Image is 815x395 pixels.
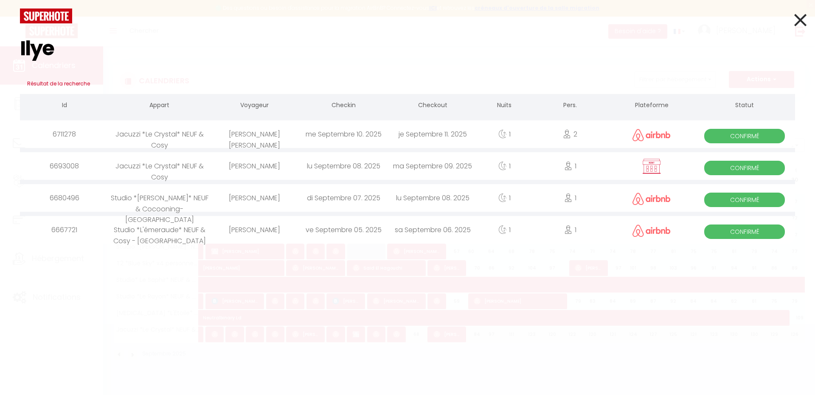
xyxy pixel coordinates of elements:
[477,216,531,244] div: 1
[704,193,785,207] span: Confirmé
[641,158,662,174] img: rent.png
[109,152,210,180] div: Jacuzzi *Le Crystal* NEUF & Cosy
[109,184,210,212] div: Studio *[PERSON_NAME]* NEUF & Cocooning- [GEOGRAPHIC_DATA]
[704,129,785,143] span: Confirmé
[299,152,388,180] div: lu Septembre 08. 2025
[299,120,388,148] div: me Septembre 10. 2025
[704,224,785,239] span: Confirmé
[477,94,531,118] th: Nuits
[477,184,531,212] div: 1
[388,152,477,180] div: ma Septembre 09. 2025
[299,216,388,244] div: ve Septembre 05. 2025
[779,357,809,389] iframe: Chat
[109,120,210,148] div: Jacuzzi *Le Crystal* NEUF & Cosy
[632,193,671,205] img: airbnb2.png
[20,23,795,74] input: Tapez pour rechercher...
[299,94,388,118] th: Checkin
[477,152,531,180] div: 1
[632,129,671,141] img: airbnb2.png
[531,216,609,244] div: 1
[109,94,210,118] th: Appart
[20,94,109,118] th: Id
[7,3,32,29] button: Ouvrir le widget de chat LiveChat
[210,120,299,148] div: [PERSON_NAME] [PERSON_NAME]
[531,120,609,148] div: 2
[477,120,531,148] div: 1
[388,184,477,212] div: lu Septembre 08. 2025
[388,120,477,148] div: je Septembre 11. 2025
[531,184,609,212] div: 1
[531,152,609,180] div: 1
[20,152,109,180] div: 6693008
[388,94,477,118] th: Checkout
[704,161,785,175] span: Confirmé
[20,120,109,148] div: 6711278
[210,216,299,244] div: [PERSON_NAME]
[531,94,609,118] th: Pers.
[20,216,109,244] div: 6667721
[609,94,694,118] th: Plateforme
[20,74,795,94] h3: Résultat de la recherche
[632,224,671,237] img: airbnb2.png
[299,184,388,212] div: di Septembre 07. 2025
[210,94,299,118] th: Voyageur
[20,9,72,23] img: logo
[210,184,299,212] div: [PERSON_NAME]
[388,216,477,244] div: sa Septembre 06. 2025
[210,152,299,180] div: [PERSON_NAME]
[694,94,795,118] th: Statut
[20,184,109,212] div: 6680496
[109,216,210,244] div: Studio *L'émeraude* NEUF & Cosy - [GEOGRAPHIC_DATA]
